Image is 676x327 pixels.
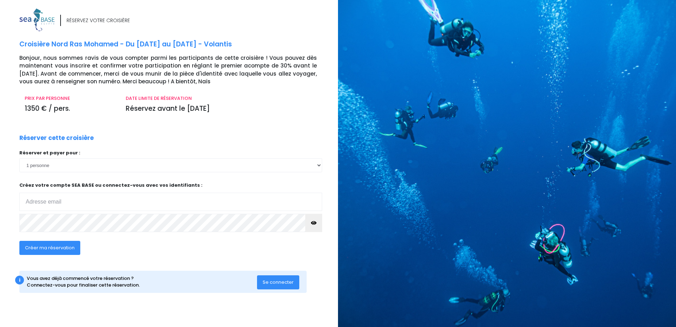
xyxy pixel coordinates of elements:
p: Réservez avant le [DATE] [126,104,317,114]
a: Se connecter [257,279,299,285]
p: Bonjour, nous sommes ravis de vous compter parmi les participants de cette croisière ! Vous pouve... [19,54,333,86]
span: Se connecter [263,279,294,286]
p: DATE LIMITE DE RÉSERVATION [126,95,317,102]
p: Réserver cette croisière [19,134,94,143]
div: i [15,276,24,284]
div: RÉSERVEZ VOTRE CROISIÈRE [67,17,130,24]
p: Réserver et payer pour : [19,149,322,156]
button: Se connecter [257,275,299,289]
span: Créer ma réservation [25,244,75,251]
p: Créez votre compte SEA BASE ou connectez-vous avec vos identifiants : [19,182,322,211]
div: Vous avez déjà commencé votre réservation ? Connectez-vous pour finaliser cette réservation. [27,275,257,289]
p: PRIX PAR PERSONNE [25,95,115,102]
button: Créer ma réservation [19,241,80,255]
p: Croisière Nord Ras Mohamed - Du [DATE] au [DATE] - Volantis [19,39,333,50]
img: logo_color1.png [19,8,55,31]
p: 1350 € / pers. [25,104,115,114]
input: Adresse email [19,193,322,211]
